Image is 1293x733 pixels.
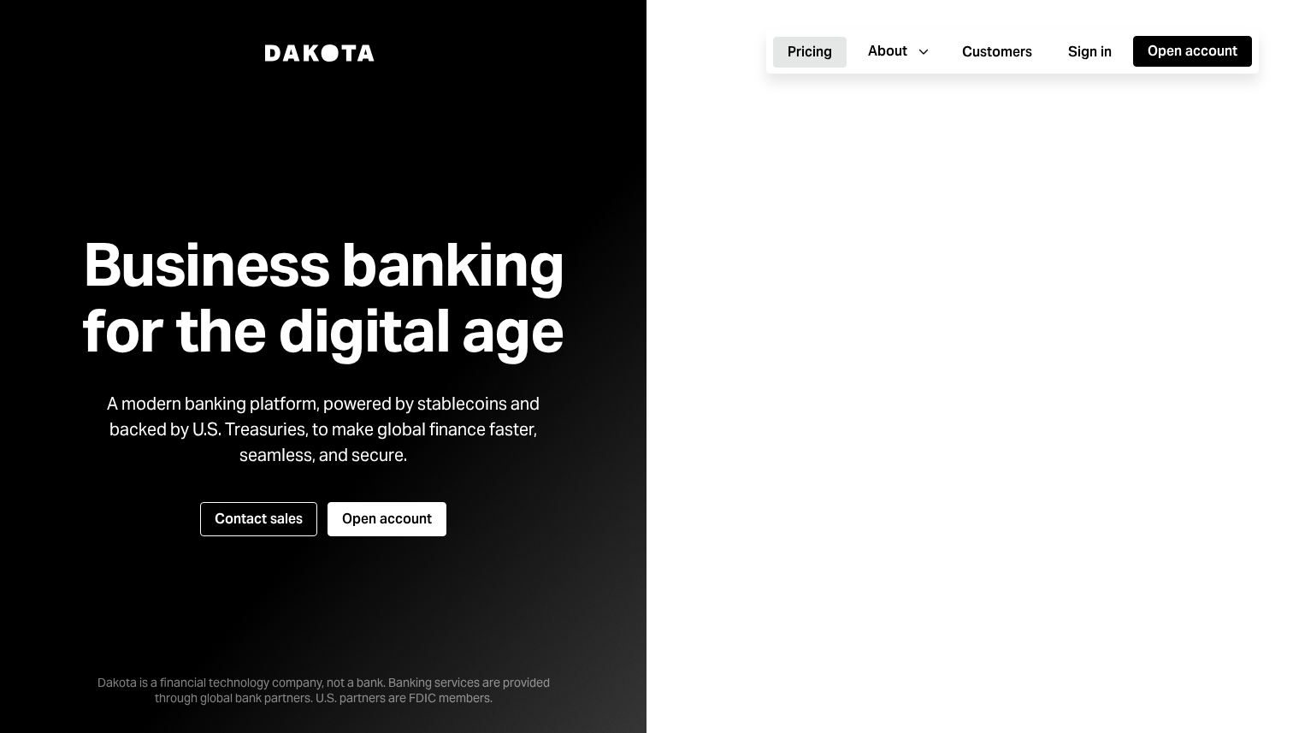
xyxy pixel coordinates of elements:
[853,36,941,67] button: About
[328,502,446,536] button: Open account
[948,37,1047,68] button: Customers
[200,502,317,536] button: Contact sales
[1054,35,1126,68] a: Sign in
[92,391,554,468] div: A modern banking platform, powered by stablecoins and backed by U.S. Treasuries, to make global f...
[62,232,585,364] h1: Business banking for the digital age
[773,35,847,68] a: Pricing
[1054,37,1126,68] button: Sign in
[948,35,1047,68] a: Customers
[773,37,847,68] button: Pricing
[868,42,907,61] div: About
[67,647,580,706] div: Dakota is a financial technology company, not a bank. Banking services are provided through globa...
[1133,36,1252,67] button: Open account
